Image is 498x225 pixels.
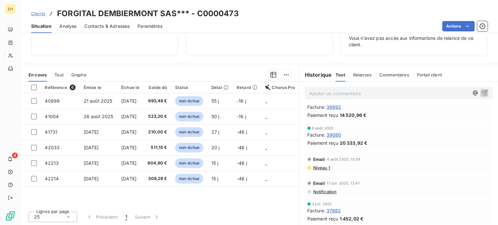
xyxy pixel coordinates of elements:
span: 17 juil. 2025, 13:47 [327,181,360,185]
span: 20 333,92 € [340,140,368,146]
span: Email [313,181,325,186]
span: 14 520,96 € [340,112,367,118]
span: 37982 [326,207,341,214]
button: Suivant [131,210,164,224]
span: non-échue [175,158,203,168]
div: Émise le [84,85,114,90]
span: 42213 [45,160,59,166]
span: -46 j [237,160,247,166]
span: non-échue [175,143,203,152]
span: Contacts & Adresses [84,23,130,29]
span: Situation [31,23,52,29]
span: 26 août 2025 [84,114,113,119]
span: _ [265,145,267,150]
span: 42033 [45,145,60,150]
span: 27 j [211,129,219,135]
span: non-échue [175,112,203,121]
span: 41004 [45,114,59,119]
span: 39080 [326,131,341,138]
div: Chorus Pro [265,85,295,90]
span: 4 août 2025, 15:29 [327,157,360,161]
div: Délai [211,85,229,90]
span: Paiement reçu [307,140,338,146]
span: [DATE] [121,98,136,104]
span: -46 j [237,145,247,150]
span: Relances [353,72,372,77]
span: 55 j [211,98,219,104]
h3: FORGITAL DEMBIERMONT SAS*** - C0000473 [57,8,239,19]
iframe: Intercom live chat [476,203,492,219]
span: Tout [336,72,345,77]
span: Facture : [307,207,325,214]
span: _ [265,160,267,166]
span: 15 j [211,160,219,166]
div: Vous n’avez pas accès aux informations de relance de ce client. [349,23,480,48]
span: _ [265,114,267,119]
div: EH [5,4,16,14]
span: [DATE] [84,176,99,181]
div: Échue le [121,85,140,90]
button: Actions [442,21,475,31]
span: Paramètres [137,23,162,29]
span: 511,15 € [148,144,167,151]
span: 42214 [45,176,59,181]
span: 604,80 € [148,160,167,166]
span: Facture : [307,131,325,138]
span: [DATE] [121,145,136,150]
span: 41731 [45,129,57,135]
span: [DATE] [121,129,136,135]
span: 25 [34,214,40,220]
span: -16 j [237,114,246,119]
span: [DATE] [84,129,99,135]
span: Graphe [71,72,87,77]
span: non-échue [175,127,203,137]
span: -46 j [237,176,247,181]
span: 15 j [211,176,219,181]
span: Clients [31,11,45,16]
span: [DATE] [84,145,99,150]
span: Email [313,157,325,162]
span: 693,48 € [148,98,167,104]
span: [DATE] [121,114,136,119]
span: Paiement reçu [307,112,338,118]
span: Notification [313,189,337,194]
span: 6 [70,84,76,90]
span: 20 j [211,145,220,150]
button: 1 [122,210,131,224]
span: Facture : [307,104,325,110]
h6: Historique [300,71,332,79]
span: 523,20 € [148,113,167,120]
span: 6 août 2025 [312,126,334,130]
span: 1 [125,214,127,220]
span: Tout [54,72,64,77]
span: non-échue [175,174,203,184]
span: 50 j [211,114,219,119]
span: [DATE] [84,160,99,166]
span: 308,28 € [148,175,167,182]
span: En cours [29,72,47,77]
div: Référence [45,84,76,90]
span: Portail client [417,72,442,77]
button: Précédent [82,210,122,224]
span: _ [265,129,267,135]
span: 21 août 2025 [84,98,113,104]
span: 1 452,02 € [340,215,364,222]
span: _ [265,98,267,104]
span: Paiement reçu [307,215,338,222]
div: Retard [237,85,257,90]
span: Niveau 1 [313,165,330,170]
span: 4 [12,152,18,158]
span: Commentaires [379,72,409,77]
div: Solde dû [148,85,167,90]
span: 38692 [326,104,341,110]
span: 210,00 € [148,129,167,135]
span: [DATE] [121,176,136,181]
a: Clients [31,10,45,17]
span: [DATE] [121,160,136,166]
div: Statut [175,85,204,90]
span: 3 juil. 2025 [312,202,332,206]
span: -46 j [237,129,247,135]
span: _ [265,176,267,181]
span: 40899 [45,98,60,104]
span: Analyse [59,23,77,29]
